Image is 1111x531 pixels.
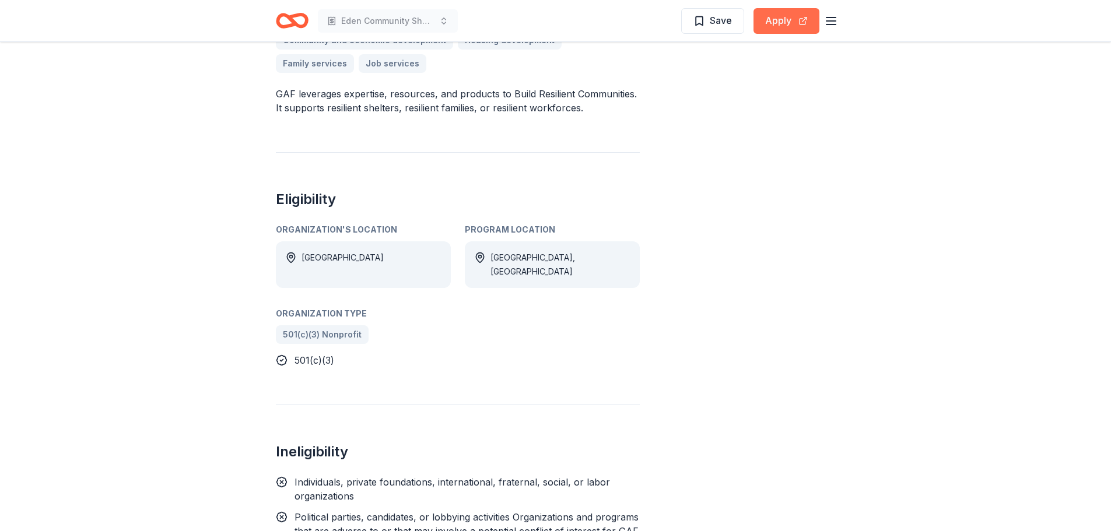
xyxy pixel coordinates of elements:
div: Organization's Location [276,223,451,237]
p: GAF leverages expertise, resources, and products to Build Resilient Communities. It supports resi... [276,87,640,115]
span: Individuals, private foundations, international, fraternal, social, or labor organizations [295,476,610,502]
h2: Eligibility [276,190,640,209]
button: Eden Community Shelter [318,9,458,33]
div: Program Location [465,223,640,237]
button: Save [681,8,744,34]
span: Save [710,13,732,28]
a: Home [276,7,309,34]
span: 501(c)(3) [295,354,334,366]
h2: Ineligibility [276,442,640,461]
button: Apply [753,8,819,34]
div: [GEOGRAPHIC_DATA] [302,251,384,279]
span: 501(c)(3) Nonprofit [283,328,362,342]
div: Organization Type [276,307,640,321]
a: 501(c)(3) Nonprofit [276,325,369,344]
div: [GEOGRAPHIC_DATA], [GEOGRAPHIC_DATA] [490,251,630,279]
span: Eden Community Shelter [341,14,434,28]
